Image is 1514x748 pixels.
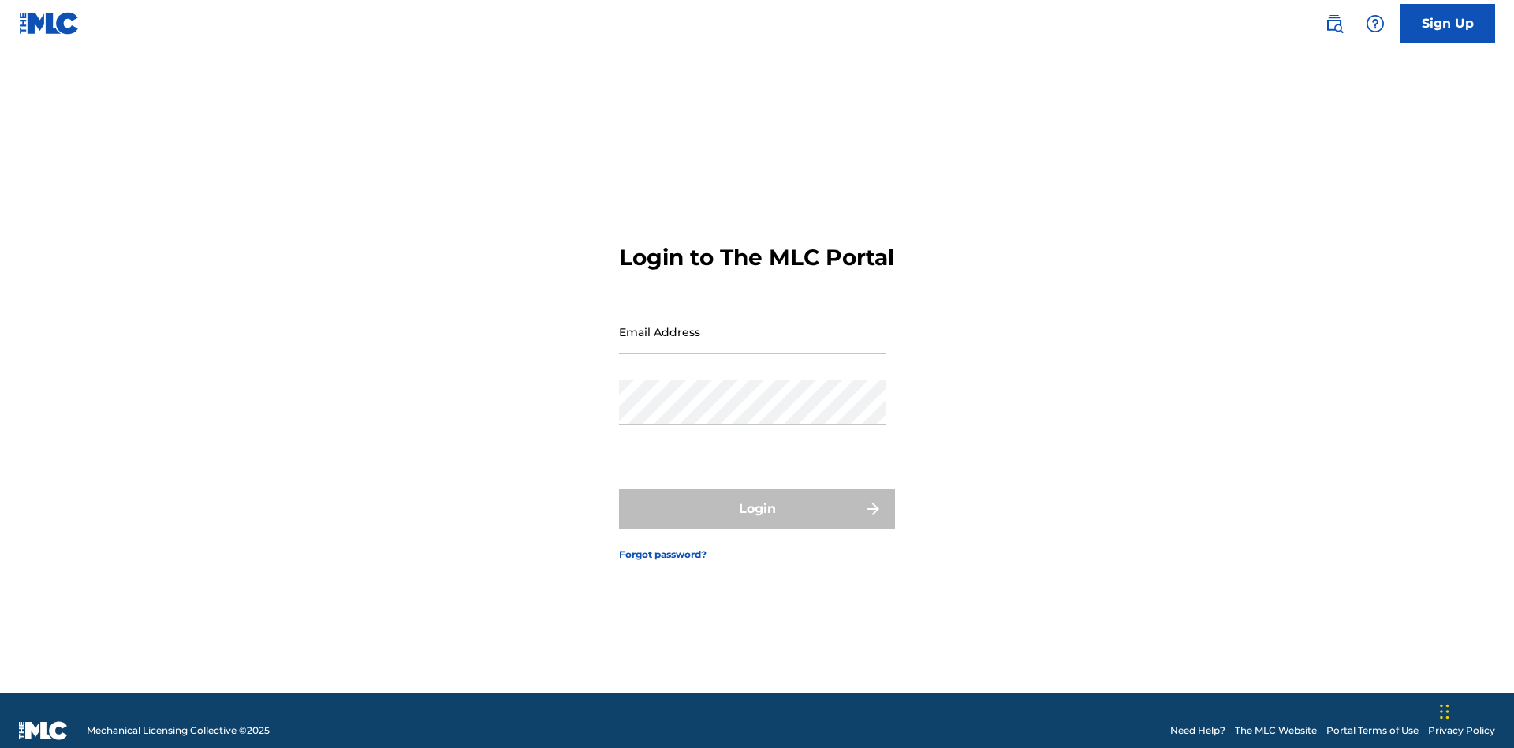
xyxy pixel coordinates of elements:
img: logo [19,721,68,740]
div: Drag [1440,688,1449,735]
a: Portal Terms of Use [1326,724,1419,738]
img: help [1366,14,1385,33]
iframe: Chat Widget [1435,672,1514,748]
span: Mechanical Licensing Collective © 2025 [87,724,270,738]
a: Public Search [1318,8,1350,39]
img: MLC Logo [19,12,80,35]
a: The MLC Website [1235,724,1317,738]
a: Privacy Policy [1428,724,1495,738]
a: Sign Up [1400,4,1495,43]
a: Forgot password? [619,548,707,562]
div: Help [1359,8,1391,39]
img: search [1325,14,1344,33]
h3: Login to The MLC Portal [619,244,894,271]
a: Need Help? [1170,724,1225,738]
